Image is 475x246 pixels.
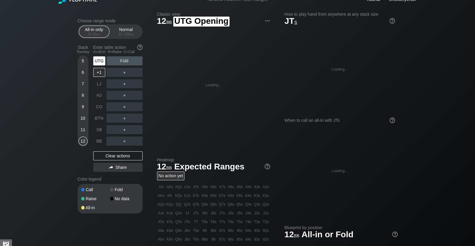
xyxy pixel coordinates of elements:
[192,218,200,226] div: TT
[75,50,91,54] div: Tourney
[174,183,183,191] div: AQs
[183,183,192,191] div: AJs
[389,117,396,124] img: help.32db89a4.svg
[209,235,218,244] div: 88
[285,229,398,239] h1: All-in or Fold
[183,235,192,244] div: J8o
[79,114,88,123] div: 10
[81,197,110,201] div: Raise
[264,163,271,170] img: help.32db89a4.svg
[166,218,174,226] div: KTo
[201,226,209,235] div: 99
[93,43,143,56] div: Enter table action
[106,68,143,77] div: ＋
[110,197,139,201] div: No data
[262,183,270,191] div: A2s
[218,183,227,191] div: A7s
[93,137,105,146] div: BB
[218,200,227,209] div: Q7s
[209,200,218,209] div: Q8s
[183,191,192,200] div: KJs
[174,235,183,244] div: Q8o
[166,209,174,217] div: KJo
[156,162,173,172] span: 12
[79,137,88,146] div: 12
[253,209,261,217] div: J3s
[157,200,165,209] div: AQo
[285,225,398,230] h2: Blueprint by position
[264,17,271,24] img: ellipsis.fd386fe8.svg
[227,209,235,217] div: J6s
[236,183,244,191] div: A5s
[236,191,244,200] div: K5s
[192,226,200,235] div: T9o
[93,50,143,54] div: A=All-in R=Raise C=Call
[156,17,173,27] span: 12
[93,102,105,111] div: CO
[80,26,108,37] div: All-in only
[201,200,209,209] div: Q9s
[173,17,229,27] span: UTG Opening
[183,226,192,235] div: J9o
[253,200,261,209] div: Q3s
[93,163,143,172] div: Share
[79,102,88,111] div: 9
[106,56,143,65] div: Fold
[82,32,107,36] div: 5 – 12
[93,91,105,100] div: HJ
[332,67,348,71] div: Loading...
[218,191,227,200] div: K7s
[78,18,143,23] h2: Choose range mode
[218,226,227,235] div: 97s
[110,188,139,192] div: Fold
[201,235,209,244] div: 98o
[81,188,110,192] div: Call
[253,218,261,226] div: T3s
[236,226,244,235] div: 95s
[285,12,395,17] h2: How to play hand from anywhere at any stack size
[192,235,200,244] div: T8o
[166,18,172,25] span: bb
[106,91,143,100] div: ＋
[174,226,183,235] div: Q9o
[78,174,143,184] div: Color legend
[81,206,110,210] div: All-in
[244,218,253,226] div: T4s
[79,79,88,88] div: 7
[227,191,235,200] div: K6s
[157,162,270,172] h1: Expected Ranges
[262,191,270,200] div: K2s
[192,209,200,217] div: JTs
[166,183,174,191] div: AKs
[183,218,192,226] div: JTo
[75,43,91,56] div: Stack
[93,68,105,77] div: +1
[209,209,218,217] div: J8s
[106,137,143,146] div: ＋
[244,191,253,200] div: K4s
[192,183,200,191] div: ATs
[227,218,235,226] div: T6s
[262,209,270,217] div: J2s
[227,183,235,191] div: A6s
[244,226,253,235] div: 94s
[218,209,227,217] div: J7s
[157,218,165,226] div: ATo
[205,83,221,87] div: Loading...
[106,114,143,123] div: ＋
[97,32,100,36] span: bb
[174,218,183,226] div: QTo
[253,183,261,191] div: A3s
[285,118,395,123] div: When to call an all-in with JTs
[218,235,227,244] div: 87s
[236,235,244,244] div: 85s
[201,191,209,200] div: K9s
[157,191,165,200] div: AKo
[294,232,300,238] span: bb
[201,183,209,191] div: A9s
[209,218,218,226] div: T8s
[93,114,105,123] div: BTN
[227,235,235,244] div: 86s
[157,157,270,162] h2: Heatmap
[209,226,218,235] div: 98s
